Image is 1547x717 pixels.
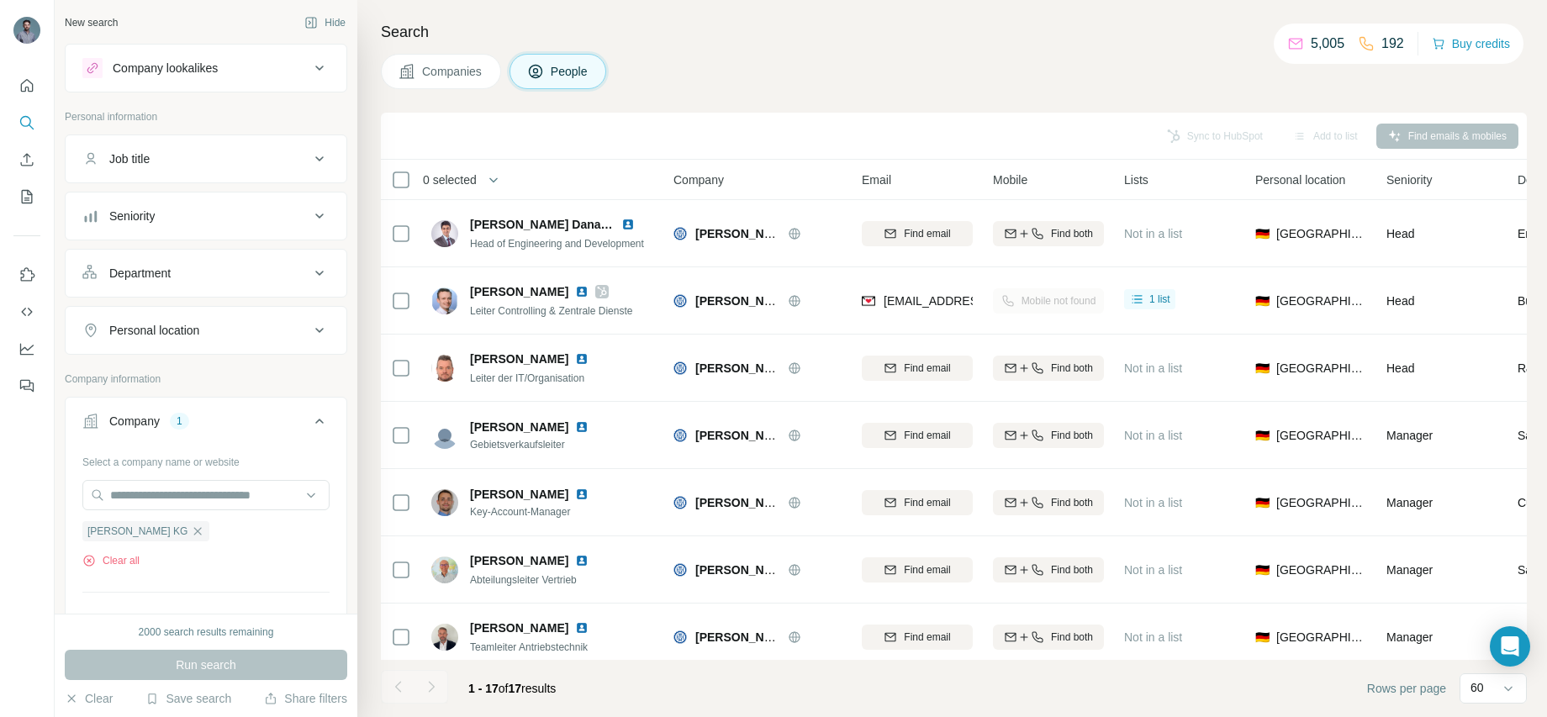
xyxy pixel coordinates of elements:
p: Personal information [65,109,347,124]
span: 🇩🇪 [1255,225,1270,242]
p: Company information [65,372,347,387]
span: [PERSON_NAME] KG [695,361,815,375]
button: Feedback [13,371,40,401]
img: Logo of Wilhelm Herm Müller KG [673,227,687,240]
img: Avatar [13,17,40,44]
span: [PERSON_NAME] [470,283,568,300]
div: Department [109,265,171,282]
span: Not in a list [1124,361,1182,375]
div: Company [109,413,160,430]
button: Find both [993,557,1104,583]
div: Seniority [109,208,155,224]
span: [PERSON_NAME] KG [695,563,815,577]
span: [GEOGRAPHIC_DATA] [1276,360,1366,377]
p: 192 [1381,34,1404,54]
span: Find email [904,361,950,376]
span: People [551,63,589,80]
span: [PERSON_NAME] KG [695,227,815,240]
button: Find email [862,356,973,381]
button: Enrich CSV [13,145,40,175]
span: Find both [1051,226,1093,241]
span: Not in a list [1124,563,1182,577]
span: 🇩🇪 [1255,293,1270,309]
span: Not in a list [1124,630,1182,644]
p: 60 [1470,679,1484,696]
span: Rows per page [1367,680,1446,697]
img: Avatar [431,422,458,449]
button: Find email [862,221,973,246]
span: [GEOGRAPHIC_DATA] [1276,293,1366,309]
img: provider findymail logo [862,293,875,309]
div: Open Intercom Messenger [1490,626,1530,667]
span: Find both [1051,495,1093,510]
img: Logo of Wilhelm Herm Müller KG [673,630,687,644]
button: Clear [65,690,113,707]
img: LinkedIn logo [575,621,589,635]
span: 🇩🇪 [1255,561,1270,578]
img: Logo of Wilhelm Herm Müller KG [673,563,687,577]
h4: Search [381,20,1527,44]
img: Logo of Wilhelm Herm Müller KG [673,429,687,442]
span: [PERSON_NAME] [470,552,568,569]
button: Quick start [13,71,40,101]
button: Job title [66,139,346,179]
button: Find both [993,423,1104,448]
span: Head [1386,294,1414,308]
div: Select a company name or website [82,448,330,470]
span: Not in a list [1124,496,1182,509]
img: Logo of Wilhelm Herm Müller KG [673,294,687,308]
span: Leiter der IT/Organisation [470,372,584,384]
button: Search [13,108,40,138]
img: LinkedIn logo [575,488,589,501]
img: LinkedIn logo [575,352,589,366]
span: Find email [904,630,950,645]
button: Find both [993,356,1104,381]
button: Use Surfe API [13,297,40,327]
span: Sales [1518,427,1547,444]
span: [GEOGRAPHIC_DATA] [1276,494,1366,511]
span: Personal location [1255,171,1345,188]
span: Not in a list [1124,429,1182,442]
button: Dashboard [13,334,40,364]
span: [PERSON_NAME] KG [695,630,815,644]
button: Clear all [82,553,140,568]
img: Avatar [431,220,458,247]
span: Key-Account-Manager [470,504,609,519]
span: R&D [1518,360,1543,377]
img: Logo of Wilhelm Herm Müller KG [673,361,687,375]
span: Seniority [1386,171,1432,188]
span: Mobile [993,171,1027,188]
img: Avatar [431,556,458,583]
button: Find both [993,625,1104,650]
div: Personal location [109,322,199,339]
span: 1 list [1149,292,1170,307]
button: Find both [993,221,1104,246]
button: Buy credits [1432,32,1510,55]
span: Sales [1518,561,1547,578]
button: Share filters [264,690,347,707]
button: Find email [862,625,973,650]
div: Company lookalikes [113,60,218,76]
span: [PERSON_NAME] KG [695,294,815,308]
button: Find email [862,490,973,515]
button: My lists [13,182,40,212]
span: [GEOGRAPHIC_DATA] [1276,629,1366,646]
button: Save search [145,690,231,707]
span: Find both [1051,630,1093,645]
span: Find email [904,562,950,577]
span: [PERSON_NAME] [470,619,568,636]
button: Find email [862,557,973,583]
span: [PERSON_NAME] KG [695,496,815,509]
button: Personal location [66,310,346,351]
div: New search [65,15,118,30]
p: 5,005 [1311,34,1344,54]
button: Seniority [66,196,346,236]
span: [PERSON_NAME] KG [695,429,815,442]
img: Logo of Wilhelm Herm Müller KG [673,496,687,509]
span: [PERSON_NAME] Dananjay [470,218,625,231]
div: 1 [170,414,189,429]
span: [GEOGRAPHIC_DATA] [1276,427,1366,444]
span: [PERSON_NAME] [470,419,568,435]
span: 1 - 17 [468,682,499,695]
span: Gebietsverkaufsleiter [470,437,609,452]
